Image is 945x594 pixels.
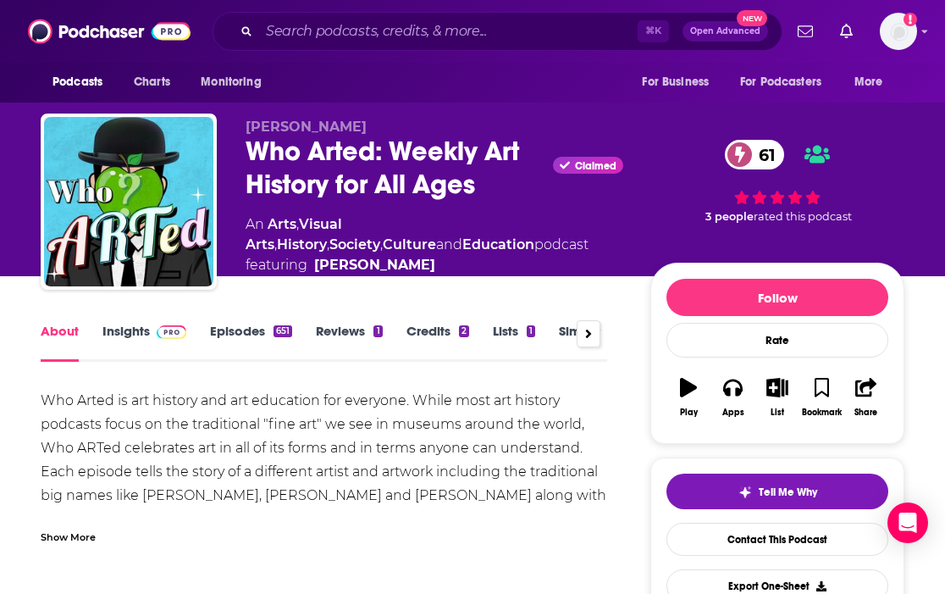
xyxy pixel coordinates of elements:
input: Search podcasts, credits, & more... [259,18,638,45]
div: 2 [459,325,469,337]
a: History [277,236,327,253]
span: 61 [742,140,784,169]
span: [PERSON_NAME] [246,119,367,135]
span: featuring [246,255,623,275]
a: Show notifications dropdown [791,17,820,46]
button: Share [844,367,888,428]
img: Who Arted: Weekly Art History for All Ages [44,117,213,286]
a: Similar [559,323,600,362]
a: Credits2 [406,323,469,362]
div: Apps [722,408,744,418]
span: and [436,236,462,253]
span: Charts [134,70,170,94]
svg: Add a profile image [904,13,917,26]
button: List [755,367,799,428]
a: Arts [268,216,296,232]
span: , [380,236,383,253]
span: ⌘ K [638,20,669,42]
a: 61 [725,140,784,169]
button: open menu [729,66,846,98]
button: Bookmark [799,367,843,428]
div: Share [854,408,877,418]
button: Follow [666,279,888,316]
span: 3 people [705,210,754,223]
a: Lists1 [493,323,535,362]
a: About [41,323,79,362]
div: Search podcasts, credits, & more... [213,12,782,51]
a: Culture [383,236,436,253]
span: More [854,70,883,94]
div: An podcast [246,214,623,275]
span: Podcasts [52,70,102,94]
div: Bookmark [802,408,842,418]
span: New [737,10,767,26]
button: open menu [843,66,904,98]
button: Play [666,367,710,428]
a: InsightsPodchaser Pro [102,323,186,362]
span: For Business [642,70,709,94]
img: Podchaser Pro [157,325,186,339]
div: Rate [666,323,888,358]
div: List [771,408,784,418]
button: tell me why sparkleTell Me Why [666,474,888,509]
div: Open Intercom Messenger [887,502,928,543]
button: open menu [41,66,124,98]
span: Open Advanced [690,27,760,36]
span: rated this podcast [754,210,852,223]
a: Society [329,236,380,253]
span: Logged in as KatieC [880,13,917,50]
button: Apps [710,367,754,428]
button: Open AdvancedNew [682,21,768,42]
img: User Profile [880,13,917,50]
span: , [327,236,329,253]
button: open menu [630,66,730,98]
div: 1 [527,325,535,337]
div: 1 [373,325,382,337]
a: Contact This Podcast [666,523,888,556]
span: , [296,216,299,232]
a: Episodes651 [210,323,292,362]
a: Visual Arts [246,216,342,253]
button: Show profile menu [880,13,917,50]
div: Play [680,408,698,418]
span: Claimed [575,162,616,170]
span: Monitoring [201,70,261,94]
a: Charts [123,66,180,98]
img: Podchaser - Follow, Share and Rate Podcasts [28,15,191,47]
span: , [274,236,277,253]
a: Show notifications dropdown [833,17,859,46]
span: Tell Me Why [759,486,817,499]
a: Reviews1 [316,323,382,362]
img: tell me why sparkle [738,486,752,499]
div: 61 3 peoplerated this podcast [650,119,904,245]
div: 651 [274,325,292,337]
button: open menu [189,66,283,98]
span: For Podcasters [740,70,821,94]
a: Kyle Wood [314,255,435,275]
a: Education [462,236,534,253]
